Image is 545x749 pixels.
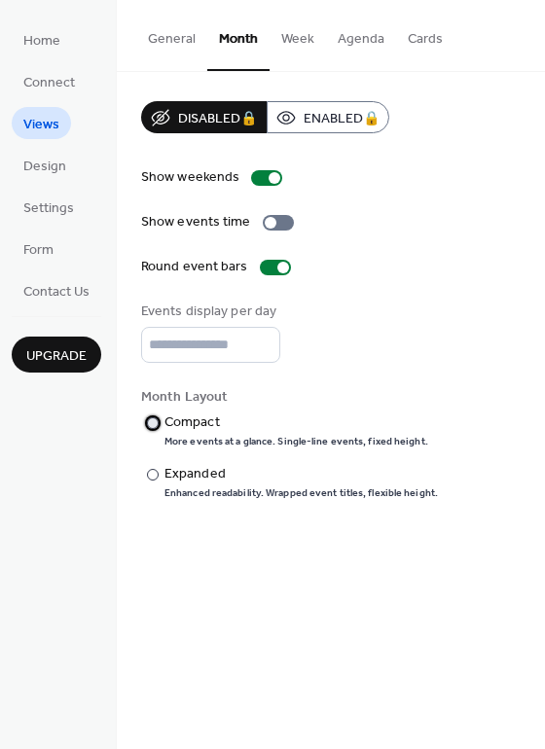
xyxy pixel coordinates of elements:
div: Events display per day [141,302,276,322]
a: Home [12,23,72,55]
span: Home [23,31,60,52]
a: Form [12,232,65,265]
span: Contact Us [23,282,90,303]
div: Compact [164,412,424,433]
span: Connect [23,73,75,93]
a: Design [12,149,78,181]
div: Round event bars [141,257,248,277]
a: Settings [12,191,86,223]
div: Month Layout [141,387,517,408]
span: Settings [23,198,74,219]
span: Views [23,115,59,135]
div: Enhanced readability. Wrapped event titles, flexible height. [164,486,438,500]
a: Contact Us [12,274,101,306]
div: Expanded [164,464,434,484]
div: Show weekends [141,167,239,188]
div: More events at a glance. Single-line events, fixed height. [164,435,428,448]
a: Connect [12,65,87,97]
span: Design [23,157,66,177]
span: Upgrade [26,346,87,367]
a: Views [12,107,71,139]
button: Upgrade [12,337,101,373]
div: Show events time [141,212,251,232]
span: Form [23,240,54,261]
